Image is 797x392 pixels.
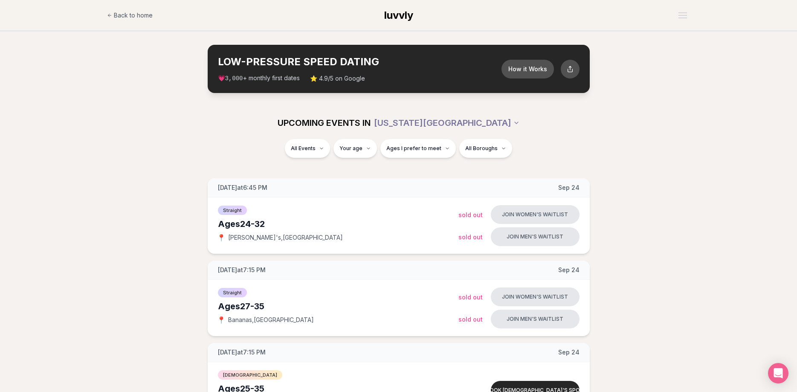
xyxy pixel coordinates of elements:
button: Your age [333,139,377,158]
h2: LOW-PRESSURE SPEED DATING [218,55,501,69]
span: All Boroughs [465,145,498,152]
span: Bananas , [GEOGRAPHIC_DATA] [228,316,314,324]
a: luvvly [384,9,413,22]
span: Straight [218,288,247,297]
span: luvvly [384,9,413,21]
span: UPCOMING EVENTS IN [278,117,371,129]
button: Ages I prefer to meet [380,139,456,158]
span: ⭐ 4.9/5 on Google [310,74,365,83]
button: Join women's waitlist [491,205,580,224]
span: Sold Out [458,233,483,241]
span: 📍 [218,317,225,323]
span: Sep 24 [558,183,580,192]
span: 📍 [218,234,225,241]
span: Sold Out [458,316,483,323]
button: [US_STATE][GEOGRAPHIC_DATA] [374,113,520,132]
span: Your age [339,145,362,152]
span: [DATE] at 7:15 PM [218,266,266,274]
div: Open Intercom Messenger [768,363,788,383]
div: Ages 27-35 [218,300,458,312]
button: All Boroughs [459,139,512,158]
div: Ages 24-32 [218,218,458,230]
button: Join men's waitlist [491,227,580,246]
span: [DEMOGRAPHIC_DATA] [218,370,282,380]
span: Sep 24 [558,348,580,357]
span: All Events [291,145,316,152]
span: Sold Out [458,211,483,218]
span: Back to home [114,11,153,20]
a: Back to home [107,7,153,24]
span: Sep 24 [558,266,580,274]
button: Join women's waitlist [491,287,580,306]
button: Open menu [675,9,690,22]
span: Sold Out [458,293,483,301]
span: Ages I prefer to meet [386,145,441,152]
button: How it Works [501,60,554,78]
button: Join men's waitlist [491,310,580,328]
span: [DATE] at 6:45 PM [218,183,267,192]
span: Straight [218,206,247,215]
span: 💗 + monthly first dates [218,74,300,83]
span: [DATE] at 7:15 PM [218,348,266,357]
span: [PERSON_NAME]'s , [GEOGRAPHIC_DATA] [228,233,343,242]
button: All Events [285,139,330,158]
span: 3,000 [225,75,243,82]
